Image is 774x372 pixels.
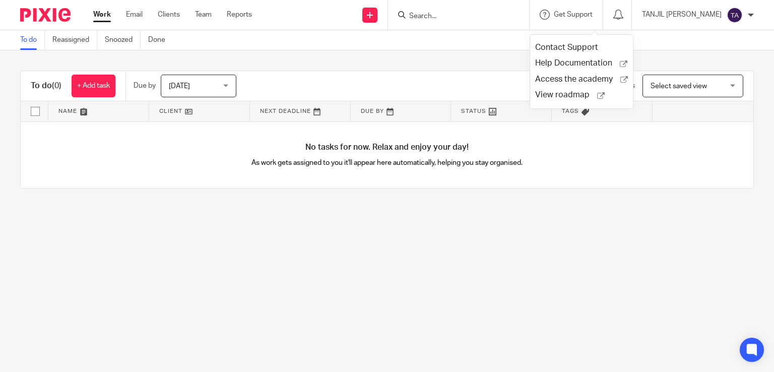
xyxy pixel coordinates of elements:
span: Get Support [554,11,593,18]
a: Clients [158,10,180,20]
input: Search [408,12,499,21]
span: (0) [52,82,61,90]
p: TANJIL [PERSON_NAME] [642,10,722,20]
h4: No tasks for now. Relax and enjoy your day! [21,142,753,153]
a: Snoozed [105,30,141,50]
a: Email [126,10,143,20]
h1: To do [31,81,61,91]
span: Tags [562,108,579,114]
a: Reassigned [52,30,97,50]
img: Pixie [20,8,71,22]
span: Help Documentation [535,58,620,69]
a: Work [93,10,111,20]
p: As work gets assigned to you it'll appear here automatically, helping you stay organised. [204,158,570,168]
span: Access the academy [535,74,620,85]
a: Contact Support [535,43,606,51]
img: svg%3E [727,7,743,23]
a: Access the academy [535,74,628,85]
p: Due by [134,81,156,91]
a: Team [195,10,212,20]
a: Done [148,30,173,50]
span: View roadmap [535,90,597,100]
a: Help Documentation [535,58,628,69]
span: Select saved view [651,83,707,90]
a: + Add task [72,75,115,97]
span: [DATE] [169,83,190,90]
a: Reports [227,10,252,20]
a: View roadmap [535,90,628,100]
a: To do [20,30,45,50]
